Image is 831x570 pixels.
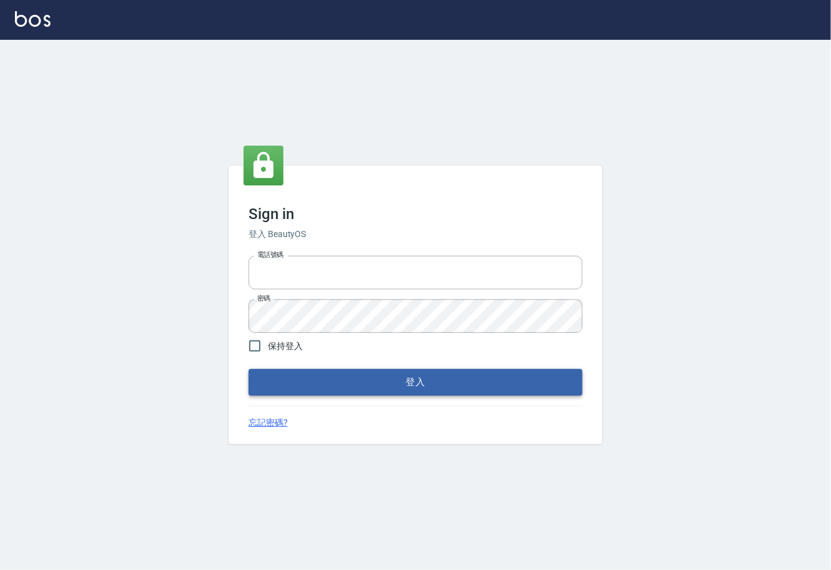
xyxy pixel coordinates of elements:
[15,11,50,27] img: Logo
[249,369,582,395] button: 登入
[268,340,303,353] span: 保持登入
[257,250,283,259] label: 電話號碼
[257,294,270,303] label: 密碼
[249,416,288,429] a: 忘記密碼?
[249,228,582,241] h6: 登入 BeautyOS
[249,205,582,223] h3: Sign in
